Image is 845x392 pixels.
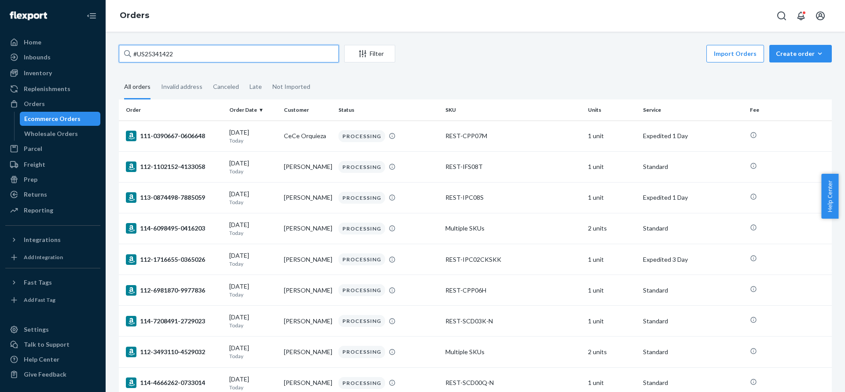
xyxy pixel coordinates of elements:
[639,99,746,121] th: Service
[773,7,790,25] button: Open Search Box
[5,250,100,264] a: Add Integration
[344,45,395,62] button: Filter
[126,192,222,203] div: 113-0874498-7885059
[5,82,100,96] a: Replenishments
[229,375,277,391] div: [DATE]
[584,213,639,244] td: 2 units
[284,106,331,114] div: Customer
[280,275,335,306] td: [PERSON_NAME]
[24,53,51,62] div: Inbounds
[5,233,100,247] button: Integrations
[5,367,100,381] button: Give Feedback
[24,38,41,47] div: Home
[643,224,743,233] p: Standard
[345,49,395,58] div: Filter
[584,306,639,337] td: 1 unit
[643,255,743,264] p: Expedited 3 Day
[338,315,385,327] div: PROCESSING
[706,45,764,62] button: Import Orders
[229,282,277,298] div: [DATE]
[229,128,277,144] div: [DATE]
[5,337,100,352] a: Talk to Support
[445,132,581,140] div: REST-CPP07M
[643,193,743,202] p: Expedited 1 Day
[126,161,222,172] div: 112-1102152-4133058
[24,69,52,77] div: Inventory
[10,11,47,20] img: Flexport logo
[5,172,100,187] a: Prep
[113,3,156,29] ol: breadcrumbs
[24,355,59,364] div: Help Center
[5,66,100,80] a: Inventory
[5,97,100,111] a: Orders
[120,11,149,20] a: Orders
[24,325,49,334] div: Settings
[338,223,385,234] div: PROCESSING
[24,190,47,199] div: Returns
[5,142,100,156] a: Parcel
[24,144,42,153] div: Parcel
[213,75,239,98] div: Canceled
[280,182,335,213] td: [PERSON_NAME]
[776,49,825,58] div: Create order
[442,213,584,244] td: Multiple SKUs
[20,112,101,126] a: Ecommerce Orders
[24,84,70,93] div: Replenishments
[226,99,280,121] th: Order Date
[338,253,385,265] div: PROCESSING
[746,99,832,121] th: Fee
[126,377,222,388] div: 114-4666262-0733014
[5,50,100,64] a: Inbounds
[442,99,584,121] th: SKU
[5,35,100,49] a: Home
[338,161,385,173] div: PROCESSING
[126,285,222,296] div: 112-6981870-9977836
[229,168,277,175] p: Today
[24,175,37,184] div: Prep
[584,151,639,182] td: 1 unit
[229,313,277,329] div: [DATE]
[24,99,45,108] div: Orders
[24,206,53,215] div: Reporting
[643,286,743,295] p: Standard
[126,223,222,234] div: 114-6098495-0416203
[338,346,385,358] div: PROCESSING
[229,251,277,267] div: [DATE]
[229,137,277,144] p: Today
[229,322,277,329] p: Today
[161,75,202,98] div: Invalid address
[24,160,45,169] div: Freight
[5,203,100,217] a: Reporting
[229,260,277,267] p: Today
[5,352,100,366] a: Help Center
[643,378,743,387] p: Standard
[5,322,100,337] a: Settings
[229,198,277,206] p: Today
[280,213,335,244] td: [PERSON_NAME]
[24,129,78,138] div: Wholesale Orders
[229,384,277,391] p: Today
[442,337,584,367] td: Multiple SKUs
[280,306,335,337] td: [PERSON_NAME]
[338,192,385,204] div: PROCESSING
[338,130,385,142] div: PROCESSING
[229,291,277,298] p: Today
[445,286,581,295] div: REST-CPP06H
[821,174,838,219] button: Help Center
[280,121,335,151] td: CeCe Orquieza
[24,114,81,123] div: Ecommerce Orders
[769,45,832,62] button: Create order
[126,131,222,141] div: 111-0390667-0606648
[643,132,743,140] p: Expedited 1 Day
[445,255,581,264] div: REST-IPC02CKSKK
[445,317,581,326] div: REST-SCD03K-N
[445,162,581,171] div: REST-IFS08T
[272,75,310,98] div: Not Imported
[124,75,151,99] div: All orders
[229,190,277,206] div: [DATE]
[119,45,339,62] input: Search orders
[24,370,66,379] div: Give Feedback
[445,378,581,387] div: REST-SCD00Q-N
[24,340,70,349] div: Talk to Support
[24,296,55,304] div: Add Fast Tag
